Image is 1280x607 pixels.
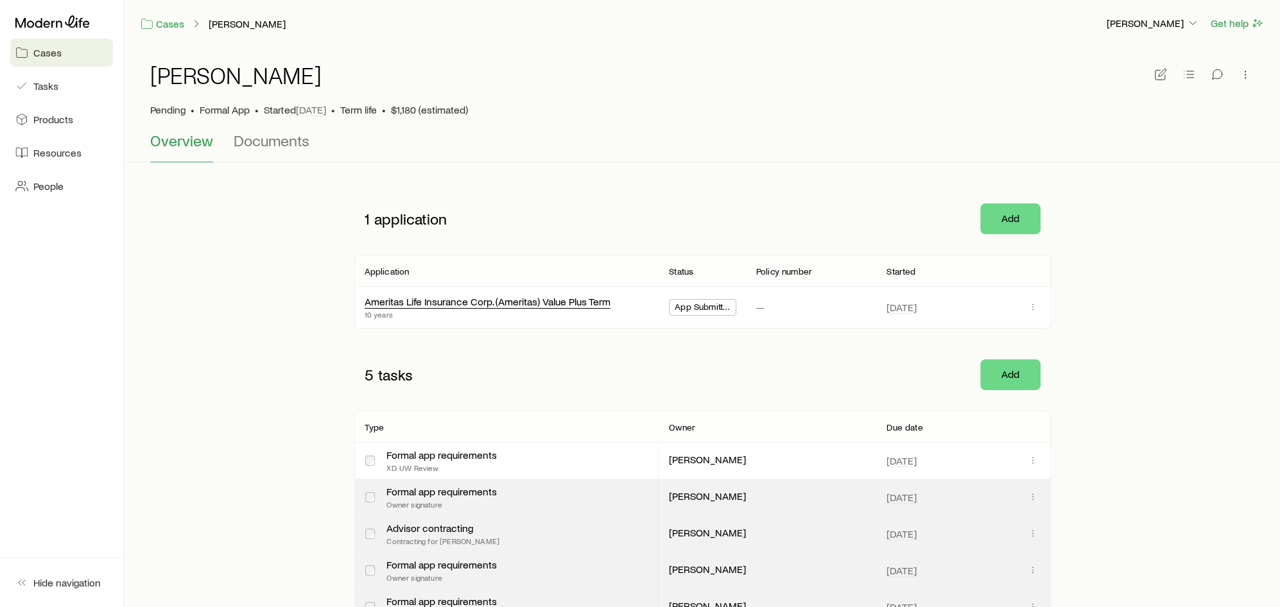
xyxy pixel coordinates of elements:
div: Advisor contracting [386,522,473,535]
span: Products [33,113,73,126]
p: Formal app requirements [386,449,497,461]
p: 1 application [354,200,970,238]
span: [DATE] [886,564,917,577]
p: Owner signature [386,572,497,583]
span: • [382,103,386,116]
button: Get help [1210,16,1265,31]
h1: [PERSON_NAME] [150,62,322,88]
span: People [33,180,64,192]
span: • [255,103,259,116]
span: [DATE] [886,491,917,504]
button: Hide navigation [10,569,113,597]
p: 5 tasks [354,355,970,394]
p: Pending [150,103,186,116]
span: [DATE] [296,103,326,116]
p: Policy number [756,266,812,277]
div: Ameritas Life Insurance Corp. (Ameritas) Value Plus Term [365,295,610,309]
p: [PERSON_NAME] [669,526,746,542]
p: Contracting for [PERSON_NAME] [386,536,499,546]
span: Cases [33,46,62,59]
span: Formal App [200,103,250,116]
p: Started [264,103,326,116]
span: • [191,103,195,116]
button: Add [980,203,1041,234]
span: Documents [234,132,309,150]
a: Products [10,105,113,133]
span: [DATE] [886,454,917,467]
p: Owner signature [386,499,497,509]
span: $1,180 (estimated) [391,103,468,116]
span: Term life [340,103,377,116]
span: Overview [150,132,213,150]
button: [PERSON_NAME] [1106,16,1200,31]
p: Application [365,266,410,277]
a: Advisor contracting [386,522,473,534]
p: [PERSON_NAME] [669,490,746,505]
p: Due date [886,422,922,432]
p: [PERSON_NAME] [1107,17,1199,30]
a: Cases [140,17,185,31]
p: [PERSON_NAME] [669,453,746,468]
p: Formal app requirements [386,558,497,571]
div: Case details tabs [150,132,1254,162]
p: Owner [669,422,695,432]
p: — [756,301,765,314]
span: • [331,103,335,116]
span: [DATE] [886,301,917,314]
button: [PERSON_NAME] [208,18,286,30]
a: People [10,172,113,200]
a: Resources [10,139,113,167]
p: Status [669,266,693,277]
span: Hide navigation [33,576,101,589]
a: Cases [10,38,113,67]
span: Resources [33,146,82,159]
button: Add [980,359,1041,390]
p: 10 years [365,309,610,320]
span: Tasks [33,80,58,92]
a: Ameritas Life Insurance Corp. (Ameritas) Value Plus Term [365,295,610,307]
a: Tasks [10,72,113,100]
p: [PERSON_NAME] [669,563,746,578]
p: Started [886,266,915,277]
p: Formal app requirements [386,485,497,498]
p: Type [365,422,385,432]
span: [DATE] [886,527,917,540]
span: App Submitted [675,302,731,315]
p: XD: UW Review [386,463,497,473]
